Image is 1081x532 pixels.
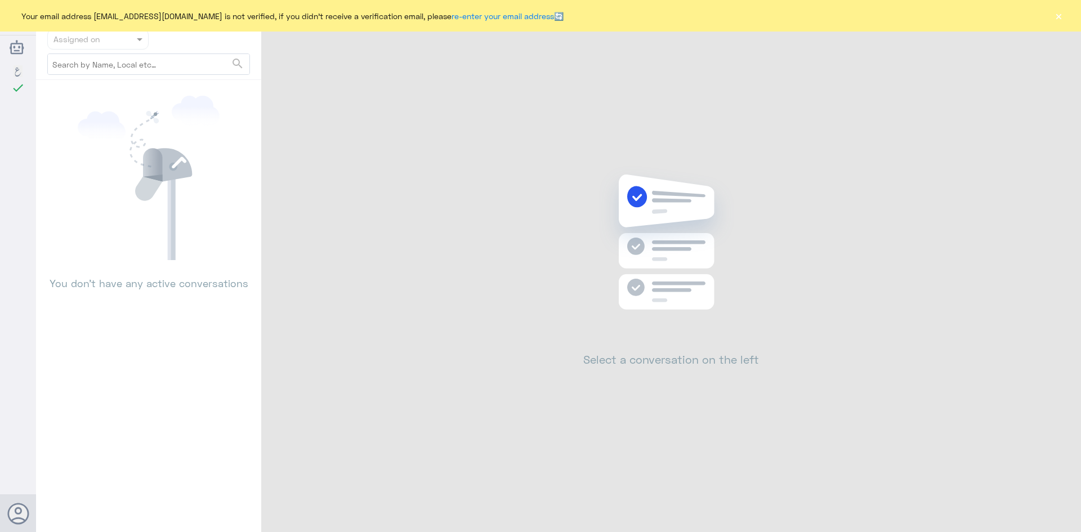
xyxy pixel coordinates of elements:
button: × [1053,10,1064,21]
span: search [231,57,244,70]
span: Your email address [EMAIL_ADDRESS][DOMAIN_NAME] is not verified, if you didn't receive a verifica... [21,10,564,22]
h2: Select a conversation on the left [583,352,759,366]
button: search [231,55,244,73]
a: re-enter your email address [452,11,554,21]
p: You don’t have any active conversations [47,260,250,291]
input: Search by Name, Local etc… [48,54,249,74]
button: Avatar [7,503,29,524]
i: check [11,81,25,95]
